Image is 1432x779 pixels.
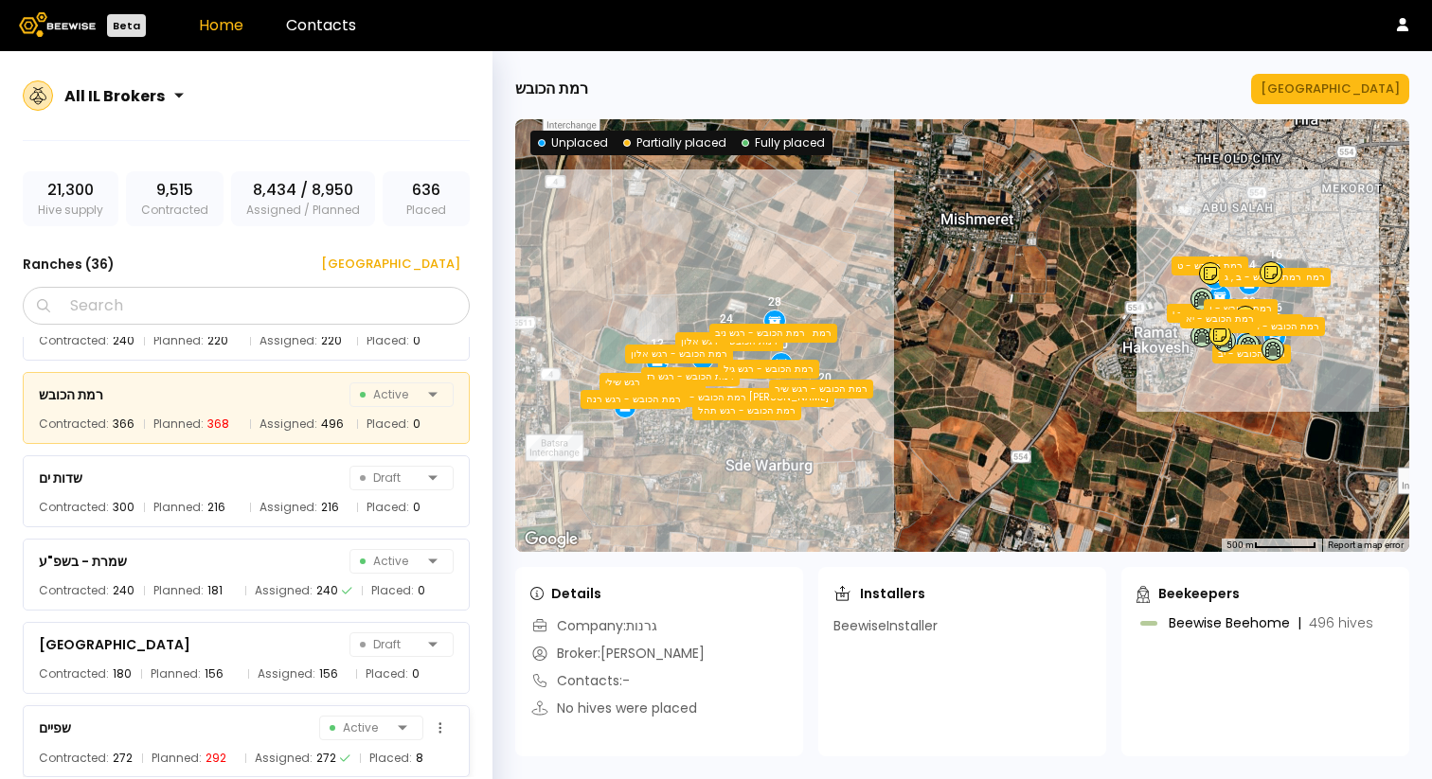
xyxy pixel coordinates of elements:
span: 500 m [1226,540,1254,550]
div: רמת הכובש - יא [1180,309,1260,328]
div: 216 [321,498,339,517]
span: Assigned: [255,581,313,600]
span: Placed: [367,415,409,434]
div: All IL Brokers [64,84,169,108]
div: רמת הכובש - רגש תהל [692,401,801,420]
div: 0 [418,581,425,600]
div: Hive supply [23,171,118,226]
div: [GEOGRAPHIC_DATA] [1261,80,1400,98]
span: Active [330,717,390,739]
div: 0 [412,664,420,683]
div: 300 [113,498,134,517]
div: 240 [316,581,338,600]
span: Placed: [367,498,409,517]
div: 0 [413,415,421,434]
div: רמת הכובש - ב , ג [1219,267,1307,286]
div: רמת הכובש - רגש אלון [675,332,783,351]
img: Beewise logo [19,12,96,37]
div: Contacts: - [530,671,630,691]
div: רמת הכובש - רגש ניב [709,323,811,342]
div: שפיים [39,717,71,739]
div: 216 [207,498,225,517]
button: Map Scale: 500 m per 62 pixels [1221,539,1322,552]
span: Contracted: [39,498,109,517]
span: Assigned: [260,415,317,434]
div: רמת הכובש - מ [1253,268,1331,287]
span: Assigned: [260,331,317,350]
div: 366 [113,415,134,434]
div: | [1298,613,1301,632]
div: 240 [113,581,134,600]
div: Company: גרנות [530,616,657,636]
div: [GEOGRAPHIC_DATA] [39,633,190,656]
div: Assigned / Planned [231,171,375,226]
div: 156 [319,664,338,683]
div: 16 [1269,247,1282,260]
div: רמת הכובש - רגש אלון [625,344,733,363]
div: 0 [413,331,421,350]
div: No hives were placed [530,699,697,718]
a: Report a map error [1328,540,1404,550]
div: שדות ים [39,467,82,489]
div: Installers [833,584,925,603]
span: Planned: [153,581,204,600]
div: 24 [1208,252,1222,265]
div: Details [530,584,601,603]
div: רמת הכובש [39,383,103,406]
div: 12 [651,336,664,349]
div: רמת הכובש - רגש רנה [581,389,687,408]
a: Home [199,14,243,36]
span: 9,515 [156,179,193,202]
div: Contracted [126,171,224,226]
span: Placed: [367,331,409,350]
div: Broker: [PERSON_NAME] [530,644,705,664]
div: 220 [207,331,228,350]
div: רמת הכובש - רגש שילי [600,372,706,391]
div: 181 [207,581,223,600]
div: Beta [107,14,146,37]
span: Contracted: [39,581,109,600]
div: 32 [725,373,738,386]
a: Contacts [286,14,356,36]
span: 21,300 [47,179,94,202]
div: 24 [720,312,733,326]
div: רמת הכובש - רגש [PERSON_NAME] [665,388,834,407]
div: שמרת - בשפ"ע [39,550,127,573]
span: Draft [360,467,421,489]
div: רמת הכובש - ט [1172,256,1248,274]
div: Unplaced [538,134,608,151]
div: 180 [113,664,132,683]
div: 220 [321,331,342,350]
span: Assigned: [260,498,317,517]
div: 28 [768,295,781,309]
div: 156 [205,664,224,683]
span: 636 [412,179,440,202]
div: 368 [207,415,229,434]
div: 292 [206,749,226,768]
span: Planned: [151,664,201,683]
span: Active [360,550,421,573]
div: 8 [416,749,423,768]
img: Google [520,527,582,552]
div: 496 [321,415,344,434]
div: 272 [113,749,133,768]
div: רמת הכובש - ד [1249,316,1325,335]
div: רמת הכובש - ו [1204,298,1278,317]
div: Partially placed [623,134,726,151]
span: Placed: [371,581,414,600]
span: Assigned: [255,749,313,768]
div: 0 [413,498,421,517]
h3: Ranches ( 36 ) [23,251,115,277]
div: Beekeepers [1137,584,1240,603]
div: רמת הכובש - רגש רז [641,366,740,385]
span: Contracted: [39,415,109,434]
span: Placed: [366,664,408,683]
div: 20 [818,370,832,383]
div: Beewise Beehome [1169,616,1373,629]
span: Planned: [153,498,204,517]
span: Active [360,383,421,406]
button: [GEOGRAPHIC_DATA] [298,249,470,279]
a: Open this area in Google Maps (opens a new window) [520,527,582,552]
span: 8,434 / 8,950 [253,179,353,202]
span: Placed: [369,749,412,768]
